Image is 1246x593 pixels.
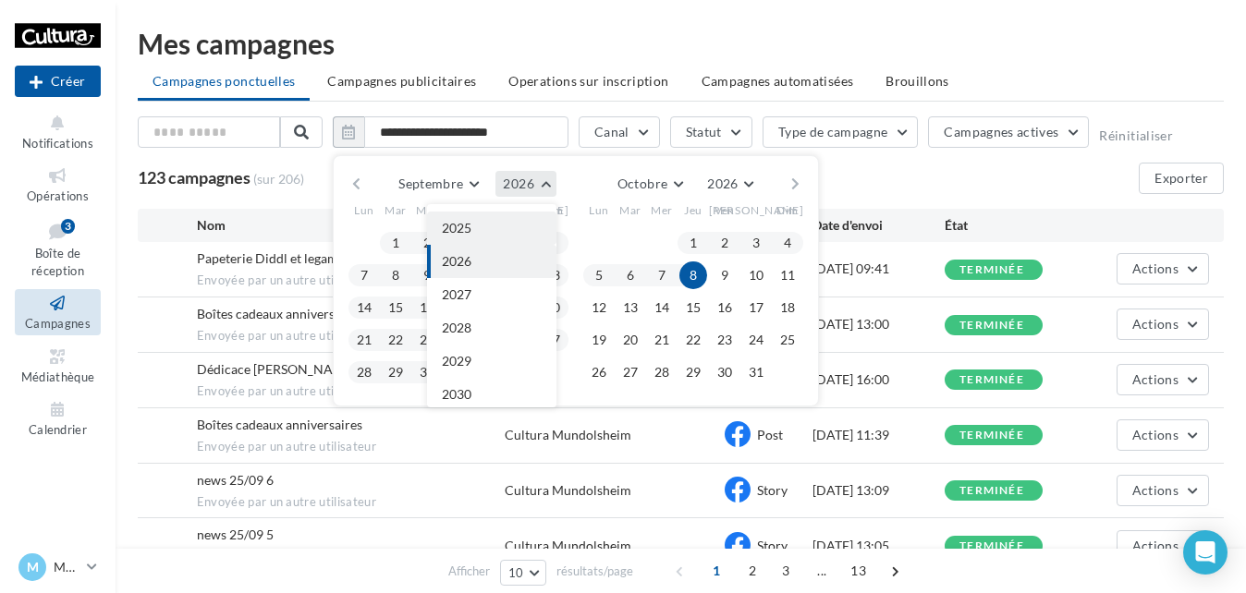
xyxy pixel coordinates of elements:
[742,294,770,321] button: 17
[1132,538,1179,553] span: Actions
[15,289,101,334] a: Campagnes
[709,202,804,218] span: [PERSON_NAME]
[702,556,731,586] span: 1
[505,481,631,500] div: Cultura Mundolsheim
[505,537,631,555] div: Cultura Mundolsheim
[1132,316,1179,332] span: Actions
[617,326,644,354] button: 20
[15,109,101,154] button: Notifications
[427,278,556,311] button: 2027
[556,563,633,580] span: résultats/page
[617,175,667,191] span: Octobre
[648,261,676,289] button: 7
[774,261,801,289] button: 11
[449,202,468,218] span: Jeu
[1139,163,1224,194] button: Exporter
[670,116,752,148] button: Statut
[959,374,1024,386] div: terminée
[442,353,471,369] span: 2029
[508,73,668,89] span: Operations sur inscription
[416,202,438,218] span: Mer
[427,345,556,378] button: 2029
[843,556,873,586] span: 13
[197,526,274,542] span: news 25/09 5
[413,261,441,289] button: 9
[427,245,556,278] button: 2026
[812,216,945,235] div: Date d'envoi
[197,216,505,235] div: Nom
[22,136,93,151] span: Notifications
[742,326,770,354] button: 24
[1117,364,1209,395] button: Actions
[1099,128,1173,143] button: Réinitialiser
[15,343,101,388] a: Médiathèque
[684,202,702,218] span: Jeu
[812,537,945,555] div: [DATE] 13:05
[413,294,441,321] button: 16
[197,472,274,488] span: news 25/09 6
[585,358,613,386] button: 26
[959,540,1024,552] div: terminée
[138,30,1224,57] div: Mes campagnes
[1132,260,1179,276] span: Actions
[31,246,84,278] span: Boîte de réception
[679,229,707,257] button: 1
[385,202,407,218] span: Mar
[29,422,87,437] span: Calendrier
[774,229,801,257] button: 4
[138,167,250,188] span: 123 campagnes
[427,311,556,345] button: 2028
[197,361,461,377] span: Dédicace Océane Petrovic
[542,202,564,218] span: Dim
[617,358,644,386] button: 27
[27,558,39,576] span: M
[197,328,505,345] span: Envoyée par un autre utilisateur
[585,261,613,289] button: 5
[700,171,760,197] button: 2026
[807,556,837,586] span: ...
[350,326,378,354] button: 21
[812,426,945,444] div: [DATE] 11:39
[1117,530,1209,562] button: Actions
[442,320,471,335] span: 2028
[711,294,739,321] button: 16
[500,560,547,586] button: 10
[1132,482,1179,498] span: Actions
[742,358,770,386] button: 31
[253,170,304,188] span: (sur 206)
[774,294,801,321] button: 18
[928,116,1089,148] button: Campagnes actives
[679,294,707,321] button: 15
[413,326,441,354] button: 23
[197,272,505,289] span: Envoyée par un autre utilisateur
[197,306,404,321] span: Boîtes cadeaux anniversaires - copie
[442,286,471,302] span: 2027
[959,430,1024,442] div: terminée
[812,370,945,389] div: [DATE] 16:00
[382,358,409,386] button: 29
[1117,475,1209,506] button: Actions
[648,294,676,321] button: 14
[619,202,641,218] span: Mar
[391,171,485,197] button: Septembre
[679,326,707,354] button: 22
[503,175,533,191] span: 2026
[610,171,690,197] button: Octobre
[398,175,463,191] span: Septembre
[711,358,739,386] button: 30
[382,229,409,257] button: 1
[959,320,1024,332] div: terminée
[15,215,101,283] a: Boîte de réception3
[812,260,945,278] div: [DATE] 09:41
[197,383,505,400] span: Envoyée par un autre utilisateur
[61,219,75,234] div: 3
[350,294,378,321] button: 14
[711,229,739,257] button: 2
[1117,419,1209,451] button: Actions
[21,369,95,384] span: Médiathèque
[742,229,770,257] button: 3
[763,116,919,148] button: Type de campagne
[579,116,660,148] button: Canal
[771,556,800,586] span: 3
[350,261,378,289] button: 7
